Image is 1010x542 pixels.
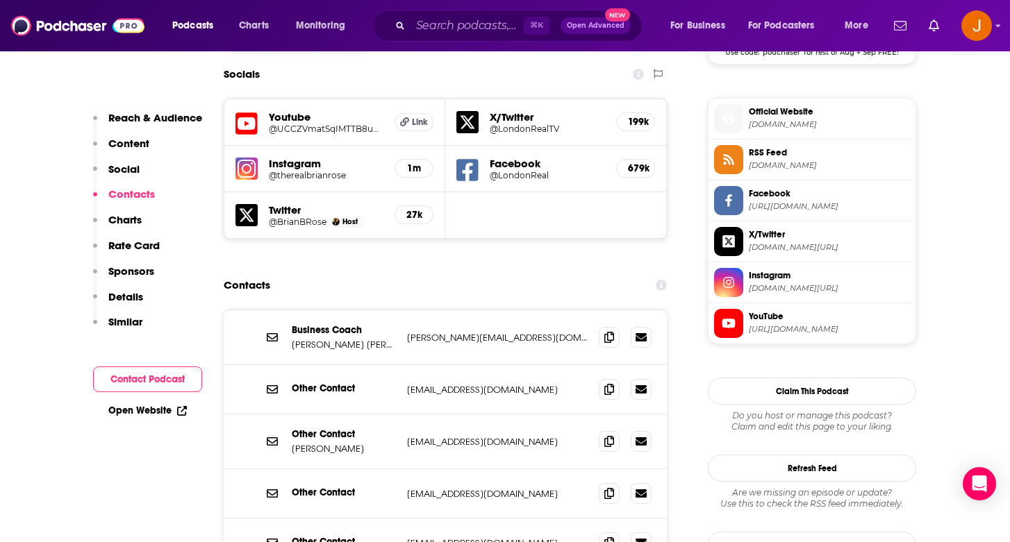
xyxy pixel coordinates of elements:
a: YouTube[URL][DOMAIN_NAME] [714,309,910,338]
span: YouTube [749,310,910,323]
button: open menu [286,15,363,37]
button: Open AdvancedNew [561,17,631,34]
a: @UCCZVmatSqIMTTB8uExk8xEg [269,124,383,134]
a: @therealbrianrose [269,170,383,180]
a: @LondonRealTV [490,124,605,134]
button: Contact Podcast [93,366,202,392]
h5: 679k [628,162,643,174]
span: Open Advanced [567,22,624,29]
div: Claim and edit this page to your liking. [708,410,916,432]
span: X/Twitter [749,228,910,241]
span: Charts [239,16,269,35]
button: Refresh Feed [708,455,916,482]
a: Link [395,113,433,131]
p: Sponsors [108,264,154,278]
p: [EMAIL_ADDRESS][DOMAIN_NAME] [407,384,588,396]
span: RSS Feed [749,146,910,159]
button: open menu [661,15,743,37]
div: Are we missing an episode or update? Use this to check the RSS feed immediately. [708,487,916,509]
button: open menu [835,15,886,37]
button: Similar [93,315,142,341]
span: New [605,8,630,22]
button: open menu [739,15,835,37]
span: More [845,16,868,35]
button: Reach & Audience [93,111,202,137]
button: Contacts [93,187,155,213]
a: Charts [230,15,277,37]
h5: 199k [628,116,643,128]
img: Podchaser - Follow, Share and Rate Podcasts [11,12,144,39]
h5: 1m [406,162,422,174]
p: Content [108,137,149,150]
a: Open Website [108,405,187,416]
button: Content [93,137,149,162]
span: Official Website [749,105,910,118]
p: [PERSON_NAME][EMAIL_ADDRESS][DOMAIN_NAME] [407,332,588,344]
p: Other Contact [292,486,396,498]
span: Do you host or manage this podcast? [708,410,916,421]
a: Show notifications dropdown [923,14,945,37]
a: Facebook[URL][DOMAIN_NAME] [714,186,910,215]
h5: Twitter [269,203,383,217]
span: Instagram [749,269,910,282]
p: Similar [108,315,142,328]
button: Details [93,290,143,316]
button: Rate Card [93,239,160,264]
div: Search podcasts, credits, & more... [386,10,656,42]
p: Other Contact [292,428,396,440]
span: https://www.facebook.com/LondonReal [749,201,910,212]
p: Business Coach [292,324,396,336]
h2: Contacts [224,272,270,298]
img: iconImage [235,158,258,180]
a: X/Twitter[DOMAIN_NAME][URL] [714,227,910,256]
p: Rate Card [108,239,160,252]
a: @BrianBRose [269,217,326,227]
a: RSS Feed[DOMAIN_NAME] [714,145,910,174]
button: open menu [163,15,231,37]
p: Other Contact [292,382,396,394]
p: [EMAIL_ADDRESS][DOMAIN_NAME] [407,436,588,448]
p: Contacts [108,187,155,201]
h5: @LondonReal [490,170,605,180]
div: Open Intercom Messenger [963,467,996,500]
span: ⌘ K [524,17,549,35]
p: Details [108,290,143,303]
span: Podcasts [172,16,213,35]
h5: 27k [406,209,422,221]
p: Charts [108,213,142,226]
span: Link [412,117,428,128]
button: Show profile menu [961,10,992,41]
h5: Youtube [269,110,383,124]
p: [PERSON_NAME] [PERSON_NAME] [292,339,396,350]
span: Host [342,217,358,226]
p: [EMAIL_ADDRESS][DOMAIN_NAME] [407,488,588,500]
button: Social [93,162,140,188]
img: Brian Rose [332,218,340,226]
span: Monitoring [296,16,345,35]
h2: Socials [224,61,260,87]
span: Facebook [749,187,910,200]
span: For Podcasters [748,16,815,35]
span: instagram.com/therealbrianrose [749,283,910,294]
h5: X/Twitter [490,110,605,124]
button: Sponsors [93,264,154,290]
span: Logged in as justine87181 [961,10,992,41]
p: Reach & Audience [108,111,202,124]
span: londonreal.tv [749,119,910,130]
h5: Instagram [269,157,383,170]
span: londonrealtv.libsyn.com [749,160,910,171]
a: Instagram[DOMAIN_NAME][URL] [714,268,910,297]
a: Show notifications dropdown [888,14,912,37]
input: Search podcasts, credits, & more... [411,15,524,37]
button: Charts [93,213,142,239]
p: Social [108,162,140,176]
button: Claim This Podcast [708,378,916,405]
span: For Business [670,16,725,35]
span: twitter.com/LondonRealTV [749,242,910,253]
